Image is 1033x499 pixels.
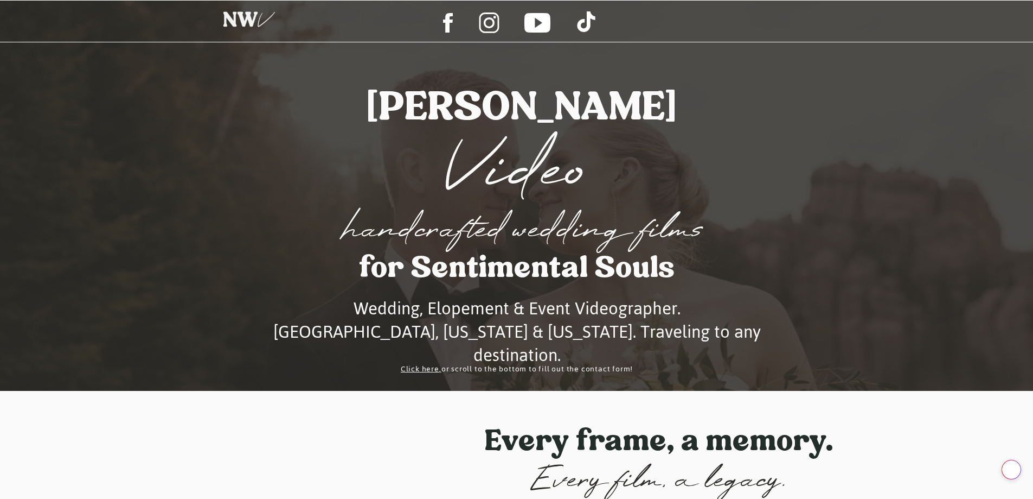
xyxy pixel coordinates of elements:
[401,362,439,376] a: Click here
[339,253,695,285] h1: for Sentimental Souls
[291,87,752,125] h1: [PERSON_NAME]
[253,214,795,252] h2: handcrafted wedding films
[470,426,848,464] h2: Every frame, a memory.
[228,297,806,346] h3: Wedding, Elopement & Event Videographer. [GEOGRAPHIC_DATA], [US_STATE] & [US_STATE]. Traveling to...
[419,134,614,210] h1: Video
[439,362,441,376] a: ,
[356,362,678,378] p: or scroll to the bottom to fill out the contact form!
